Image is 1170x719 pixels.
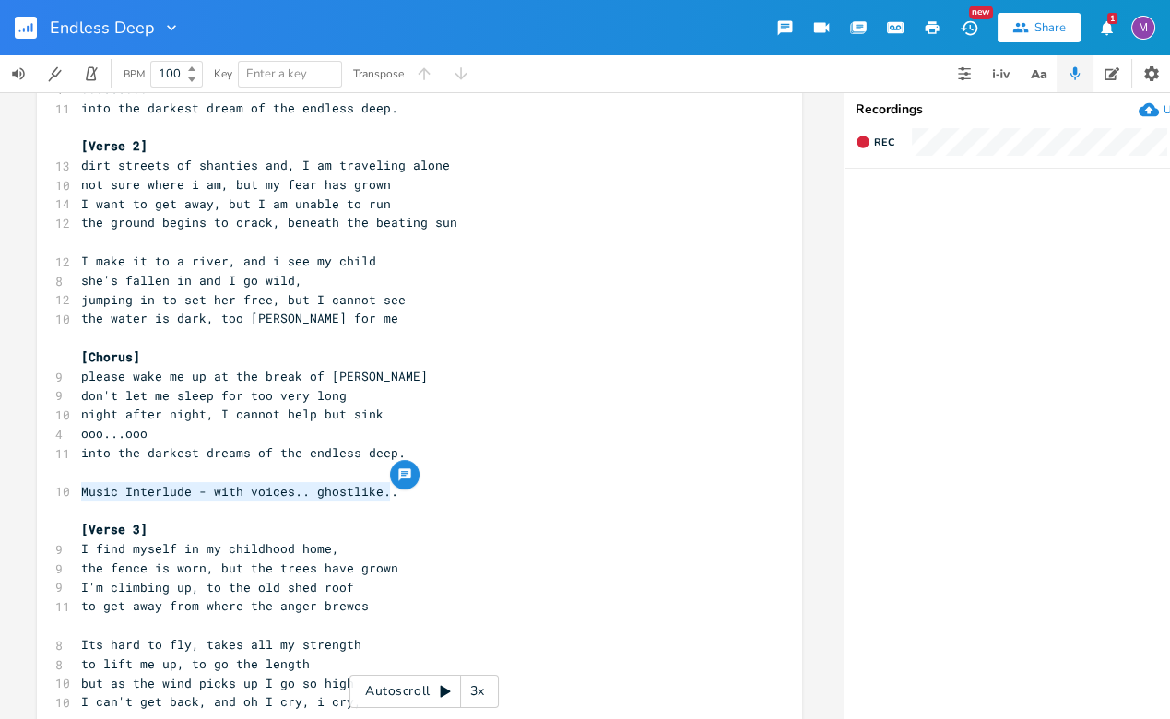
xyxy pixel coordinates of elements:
span: the fence is worn, but the trees have grown [81,560,398,576]
button: M [1131,6,1155,49]
span: to lift me up, to go the length [81,655,310,672]
button: Rec [848,127,902,157]
span: ooo...ooo [81,80,148,97]
span: into the darkest dreams of the endless deep. [81,444,406,461]
span: I can't get back, and oh I cry, i cry, [81,693,361,710]
button: Share [998,13,1081,42]
button: 1 [1088,11,1125,44]
div: Transpose [353,68,404,79]
span: I'm climbing up, to the old shed roof [81,579,354,595]
span: dirt streets of shanties and, I am traveling alone [81,157,450,173]
div: Share [1034,19,1066,36]
span: not sure where i am, but my fear has grown [81,176,391,193]
div: 1 [1107,13,1117,24]
span: I make it to a river, and i see my child [81,253,376,269]
span: don't let me sleep for too very long [81,387,347,404]
span: Endless Deep [50,19,155,36]
span: [Chorus] [81,348,140,365]
div: Autoscroll [349,675,499,708]
span: night after night, I cannot help but sink [81,406,384,422]
span: the ground begins to crack, beneath the beating sun [81,214,457,230]
span: she's fallen in and I go wild, [81,272,302,289]
div: Key [214,68,232,79]
span: the water is dark, too [PERSON_NAME] for me [81,310,398,326]
span: to get away from where the anger brewes [81,597,369,614]
span: [Verse 2] [81,137,148,154]
span: please wake me up at the break of [PERSON_NAME] [81,368,428,384]
span: [Verse 3] [81,521,148,537]
span: I find myself in my childhood home, [81,540,339,557]
div: BPM [124,69,145,79]
span: Music Interlude - with voices.. ghostlike.. [81,483,398,500]
span: Its hard to fly, takes all my strength [81,636,361,653]
span: ooo...ooo [81,425,148,442]
span: Enter a key [246,65,307,82]
span: but as the wind picks up I go so high [81,675,354,691]
span: Rec [874,136,894,149]
div: New [969,6,993,19]
span: I want to get away, but I am unable to run [81,195,391,212]
button: New [951,11,987,44]
div: melindameshad [1131,16,1155,40]
span: jumping in to set her free, but I cannot see [81,291,406,308]
span: into the darkest dream of the endless deep. [81,100,398,116]
div: 3x [461,675,494,708]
